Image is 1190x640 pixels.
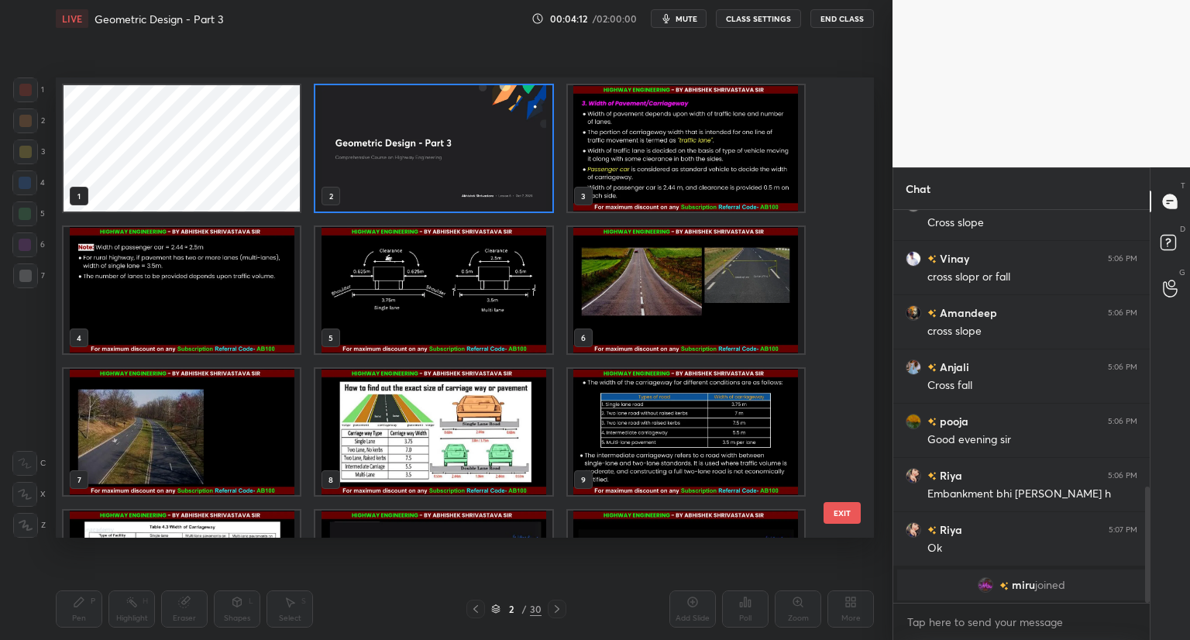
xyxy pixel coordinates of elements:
[1108,363,1137,372] div: 5:06 PM
[12,201,45,226] div: 5
[927,255,937,263] img: no-rating-badge.077c3623.svg
[937,521,962,538] h6: Riya
[64,227,300,353] img: 1759836845LGQ1YA.pdf
[64,369,300,495] img: 1759836845LGQ1YA.pdf
[1108,308,1137,318] div: 5:06 PM
[13,108,45,133] div: 2
[927,418,937,426] img: no-rating-badge.077c3623.svg
[95,12,223,26] h4: Geometric Design - Part 3
[937,467,962,483] h6: Riya
[927,363,937,372] img: no-rating-badge.077c3623.svg
[716,9,801,28] button: CLASS SETTINGS
[1108,254,1137,263] div: 5:06 PM
[315,85,552,212] img: 7a56b130-a371-11f0-af73-fec185e04c7e.jpg
[12,451,46,476] div: C
[810,9,874,28] button: End Class
[978,577,993,593] img: aab9373e004e41fbb1dd6d86c47cfef5.jpg
[13,139,45,164] div: 3
[1035,579,1065,591] span: joined
[1108,417,1137,426] div: 5:06 PM
[13,77,44,102] div: 1
[893,168,943,209] p: Chat
[927,309,937,318] img: no-rating-badge.077c3623.svg
[927,472,937,480] img: no-rating-badge.077c3623.svg
[1179,267,1185,278] p: G
[568,511,804,637] img: 1759836845LGQ1YA.pdf
[906,251,921,267] img: 3
[1012,579,1035,591] span: miru
[56,9,88,28] div: LIVE
[927,215,1137,231] div: Cross slope
[676,13,697,24] span: mute
[522,604,527,614] div: /
[937,305,997,321] h6: Amandeep
[927,432,1137,448] div: Good evening sir
[651,9,707,28] button: mute
[927,324,1137,339] div: cross slope
[893,210,1150,604] div: grid
[568,85,804,212] img: 1759836845LGQ1YA.pdf
[568,369,804,495] img: 1759836845LGQ1YA.pdf
[906,468,921,483] img: 9a58a05a9ad6482a82cd9b5ca215b066.jpg
[937,250,969,267] h6: Vinay
[1181,180,1185,191] p: T
[906,305,921,321] img: f0afbd6cb7a84a0ab230e566e21e1bbf.jpg
[12,482,46,507] div: X
[568,227,804,353] img: 1759836845LGQ1YA.pdf
[937,413,968,429] h6: pooja
[1108,471,1137,480] div: 5:06 PM
[12,232,45,257] div: 6
[999,582,1009,590] img: no-rating-badge.077c3623.svg
[927,378,1137,394] div: Cross fall
[906,522,921,538] img: 9a58a05a9ad6482a82cd9b5ca215b066.jpg
[315,369,552,495] img: 1759836845LGQ1YA.pdf
[530,602,542,616] div: 30
[927,270,1137,285] div: cross slopr or fall
[906,360,921,375] img: f1124f5110f047a9b143534817469acb.jpg
[937,359,969,375] h6: Anjali
[12,170,45,195] div: 4
[13,513,46,538] div: Z
[64,511,300,637] img: 1759836845LGQ1YA.pdf
[927,487,1137,502] div: Embankment bhi [PERSON_NAME] h
[927,526,937,535] img: no-rating-badge.077c3623.svg
[1109,525,1137,535] div: 5:07 PM
[13,263,45,288] div: 7
[315,511,552,637] img: 1759836845LGQ1YA.pdf
[504,604,519,614] div: 2
[315,227,552,353] img: 1759836845LGQ1YA.pdf
[824,502,861,524] button: EXIT
[56,77,847,538] div: grid
[927,541,1137,556] div: Ok
[906,414,921,429] img: ac5859e3cd1242c1a5535bf8004781c0.jpg
[1180,223,1185,235] p: D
